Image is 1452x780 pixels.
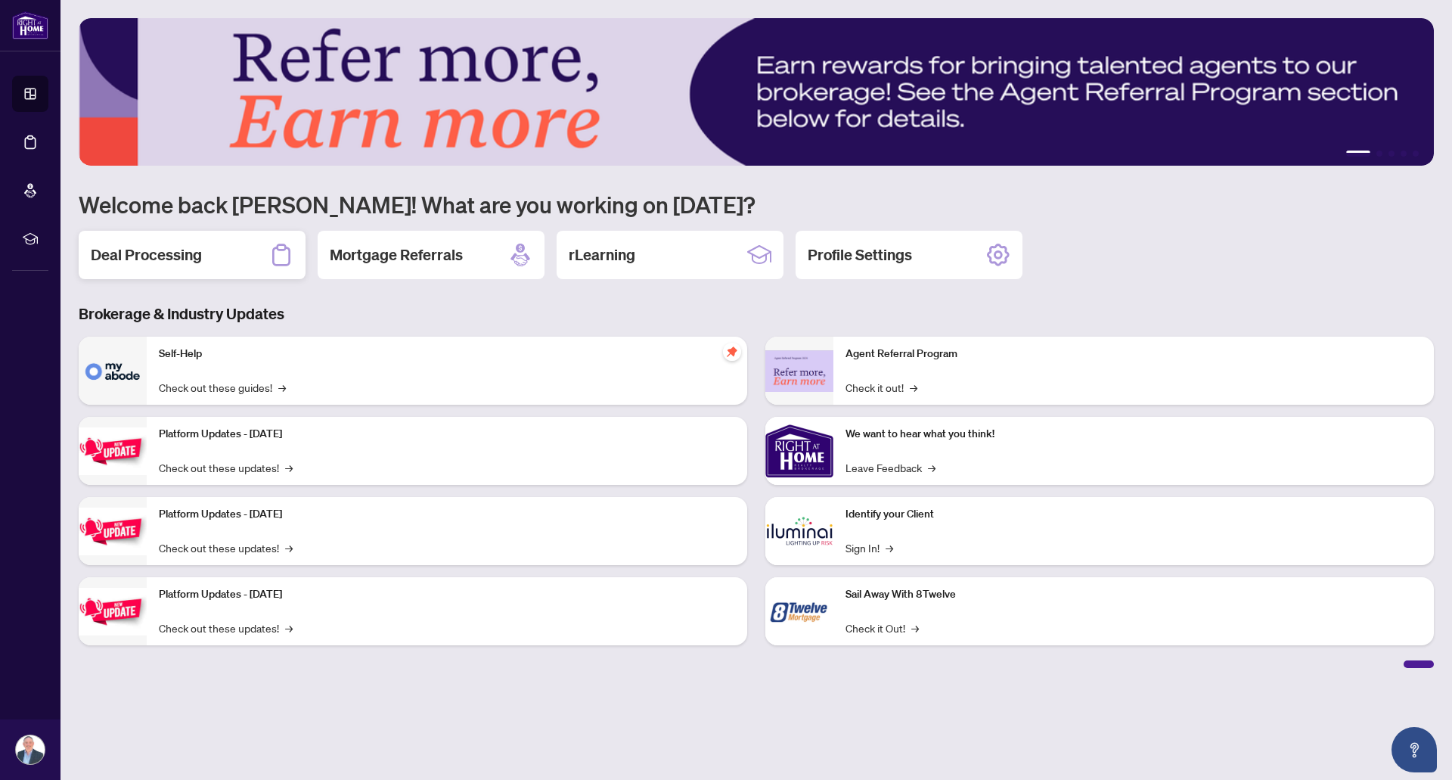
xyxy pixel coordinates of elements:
[79,18,1434,166] img: Slide 0
[159,539,293,556] a: Check out these updates!→
[330,244,463,266] h2: Mortgage Referrals
[808,244,912,266] h2: Profile Settings
[1388,151,1395,157] button: 3
[845,346,1422,362] p: Agent Referral Program
[285,459,293,476] span: →
[159,620,293,636] a: Check out these updates!→
[928,459,935,476] span: →
[159,379,286,396] a: Check out these guides!→
[723,343,741,361] span: pushpin
[1401,151,1407,157] button: 4
[79,588,147,635] img: Platform Updates - June 23, 2025
[16,735,45,764] img: Profile Icon
[569,244,635,266] h2: rLearning
[1376,151,1382,157] button: 2
[1346,151,1370,157] button: 1
[79,508,147,555] img: Platform Updates - July 8, 2025
[79,303,1434,325] h3: Brokerage & Industry Updates
[159,346,735,362] p: Self-Help
[285,620,293,636] span: →
[285,539,293,556] span: →
[845,539,893,556] a: Sign In!→
[1413,151,1419,157] button: 5
[278,379,286,396] span: →
[845,506,1422,523] p: Identify your Client
[159,426,735,443] p: Platform Updates - [DATE]
[910,379,917,396] span: →
[79,427,147,475] img: Platform Updates - July 21, 2025
[845,586,1422,603] p: Sail Away With 8Twelve
[12,11,48,39] img: logo
[159,586,735,603] p: Platform Updates - [DATE]
[845,620,919,636] a: Check it Out!→
[845,459,935,476] a: Leave Feedback→
[765,577,833,645] img: Sail Away With 8Twelve
[886,539,893,556] span: →
[159,459,293,476] a: Check out these updates!→
[845,426,1422,443] p: We want to hear what you think!
[1391,727,1437,772] button: Open asap
[79,337,147,405] img: Self-Help
[765,497,833,565] img: Identify your Client
[765,417,833,485] img: We want to hear what you think!
[79,190,1434,219] h1: Welcome back [PERSON_NAME]! What are you working on [DATE]?
[911,620,919,636] span: →
[845,379,917,396] a: Check it out!→
[765,350,833,392] img: Agent Referral Program
[91,244,202,266] h2: Deal Processing
[159,506,735,523] p: Platform Updates - [DATE]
